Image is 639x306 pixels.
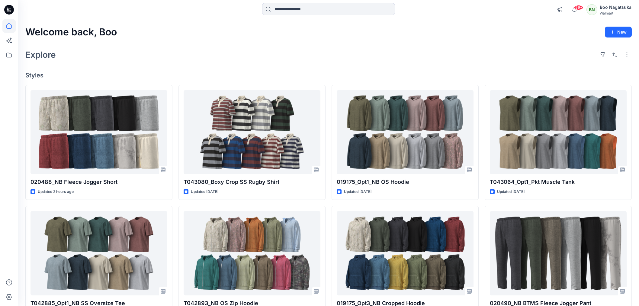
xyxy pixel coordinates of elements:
p: 019175_Opt1_NB OS Hoodie [337,178,474,186]
p: 020488_NB Fleece Jogger Short [31,178,167,186]
a: 020490_NB BTMS Fleece Jogger Pant [490,211,627,295]
p: T043064_Opt1_Pkt Muscle Tank [490,178,627,186]
a: 019175_Opt3_NB Cropped Hoodie [337,211,474,295]
a: T043064_Opt1_Pkt Muscle Tank [490,90,627,174]
p: Updated 2 hours ago [38,189,74,195]
div: BN [586,4,597,15]
span: 99+ [574,5,583,10]
h2: Welcome back, Boo [25,27,117,38]
a: 019175_Opt1_NB OS Hoodie [337,90,474,174]
h4: Styles [25,72,632,79]
button: New [605,27,632,37]
p: Updated [DATE] [191,189,218,195]
p: Updated [DATE] [497,189,525,195]
a: T042885_Opt1_NB SS Oversize Tee [31,211,167,295]
div: Boo Nagatsuka [600,4,631,11]
a: T042893_NB OS Zip Hoodie [184,211,320,295]
p: Updated [DATE] [344,189,371,195]
h2: Explore [25,50,56,60]
p: T043080_Boxy Crop SS Rugby Shirt [184,178,320,186]
div: Walmart [600,11,631,15]
a: 020488_NB Fleece Jogger Short [31,90,167,174]
a: T043080_Boxy Crop SS Rugby Shirt [184,90,320,174]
